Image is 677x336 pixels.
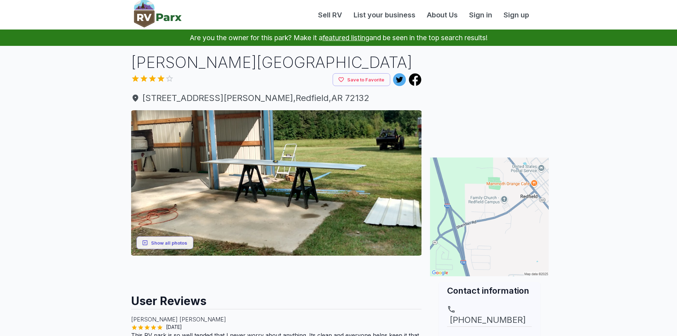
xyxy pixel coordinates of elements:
[131,110,422,256] img: AAcXr8px1CfQ7kAwZvXHLju4FTYr5K5yd4cM-CDrjlHsVOTjLOTqy1OuHtCbnjgeNkbBwPsFCynY5UU9_9qR7RIM0_gxYSUMj...
[430,52,549,140] iframe: Advertisement
[131,92,422,105] a: [STREET_ADDRESS][PERSON_NAME],Redfield,AR 72132
[9,30,668,46] p: Are you the owner for this park? Make it a and be seen in the top search results!
[163,324,185,331] span: [DATE]
[498,10,535,20] a: Sign up
[447,305,532,326] a: [PHONE_NUMBER]
[131,256,422,288] iframe: Advertisement
[430,158,549,276] img: Map for Jackson’s RV Park
[131,52,422,73] h1: [PERSON_NAME][GEOGRAPHIC_DATA]
[333,73,390,86] button: Save to Favorite
[323,33,369,42] a: featured listing
[131,315,422,324] p: [PERSON_NAME] [PERSON_NAME]
[463,10,498,20] a: Sign in
[421,10,463,20] a: About Us
[136,236,193,249] button: Show all photos
[348,10,421,20] a: List your business
[131,92,422,105] span: [STREET_ADDRESS][PERSON_NAME] , Redfield , AR 72132
[131,288,422,309] h2: User Reviews
[312,10,348,20] a: Sell RV
[447,285,532,297] h2: Contact information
